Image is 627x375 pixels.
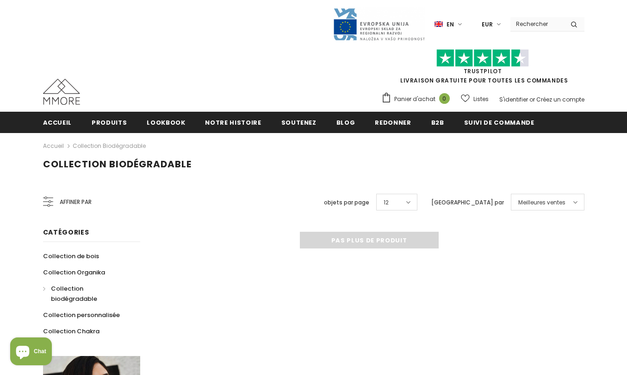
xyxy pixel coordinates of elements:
[381,53,584,84] span: LIVRAISON GRATUITE POUR TOUTES LES COMMANDES
[336,118,355,127] span: Blog
[43,327,99,336] span: Collection Chakra
[73,142,146,150] a: Collection biodégradable
[43,280,130,307] a: Collection biodégradable
[43,158,192,171] span: Collection biodégradable
[499,95,528,103] a: S'identifier
[281,112,317,133] a: soutenez
[336,112,355,133] a: Blog
[147,118,185,127] span: Lookbook
[7,337,55,368] inbox-online-store-chat: Shopify online store chat
[60,197,92,207] span: Affiner par
[333,7,425,41] img: Javni Razpis
[375,118,411,127] span: Redonner
[205,118,261,127] span: Notre histoire
[43,268,105,277] span: Collection Organika
[518,198,565,207] span: Meilleures ventes
[431,118,444,127] span: B2B
[43,248,99,264] a: Collection de bois
[92,112,127,133] a: Produits
[333,20,425,28] a: Javni Razpis
[529,95,535,103] span: or
[439,93,450,104] span: 0
[51,284,97,303] span: Collection biodégradable
[394,95,435,104] span: Panier d'achat
[510,17,564,31] input: Search Site
[384,198,389,207] span: 12
[205,112,261,133] a: Notre histoire
[464,118,534,127] span: Suivi de commande
[43,252,99,261] span: Collection de bois
[381,92,454,106] a: Panier d'achat 0
[43,79,80,105] img: Cas MMORE
[43,140,64,152] a: Accueil
[431,198,504,207] label: [GEOGRAPHIC_DATA] par
[464,67,502,75] a: TrustPilot
[43,323,99,339] a: Collection Chakra
[43,112,72,133] a: Accueil
[92,118,127,127] span: Produits
[43,264,105,280] a: Collection Organika
[431,112,444,133] a: B2B
[43,118,72,127] span: Accueil
[447,20,454,29] span: en
[147,112,185,133] a: Lookbook
[464,112,534,133] a: Suivi de commande
[375,112,411,133] a: Redonner
[324,198,369,207] label: objets par page
[43,228,89,237] span: Catégories
[473,95,489,104] span: Listes
[43,311,120,319] span: Collection personnalisée
[482,20,493,29] span: EUR
[43,307,120,323] a: Collection personnalisée
[281,118,317,127] span: soutenez
[435,20,443,28] img: i-lang-1.png
[436,49,529,67] img: Faites confiance aux étoiles pilotes
[461,91,489,107] a: Listes
[536,95,584,103] a: Créez un compte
